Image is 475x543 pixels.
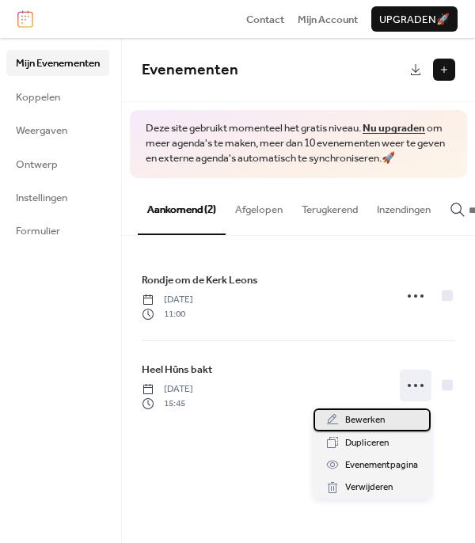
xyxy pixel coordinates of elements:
[142,382,193,397] span: [DATE]
[142,293,193,307] span: [DATE]
[363,118,425,139] a: Nu upgraden
[345,435,389,451] span: Dupliceren
[16,223,60,239] span: Formulier
[6,84,109,109] a: Koppelen
[292,178,367,234] button: Terugkerend
[6,50,109,75] a: Mijn Evenementen
[6,117,109,142] a: Weergaven
[226,178,292,234] button: Afgelopen
[16,55,100,71] span: Mijn Evenementen
[16,190,67,206] span: Instellingen
[6,151,109,177] a: Ontwerp
[142,271,258,289] a: Rondje om de Kerk Leons
[142,272,258,288] span: Rondje om de Kerk Leons
[17,10,33,28] img: logo
[379,12,450,28] span: Upgraden 🚀
[142,361,212,378] a: Heel Hûns bakt
[367,178,440,234] button: Inzendingen
[6,184,109,210] a: Instellingen
[345,412,385,428] span: Bewerken
[16,123,67,139] span: Weergaven
[146,121,451,166] span: Deze site gebruikt momenteel het gratis niveau. om meer agenda's te maken, meer dan 10 evenemente...
[298,11,358,27] a: Mijn Account
[345,458,418,473] span: Evenementpagina
[16,89,60,105] span: Koppelen
[345,480,393,496] span: Verwijderen
[246,11,284,27] a: Contact
[142,362,212,378] span: Heel Hûns bakt
[246,12,284,28] span: Contact
[6,218,109,243] a: Formulier
[298,12,358,28] span: Mijn Account
[142,55,238,85] span: Evenementen
[142,307,193,321] span: 11:00
[16,157,58,173] span: Ontwerp
[142,397,193,411] span: 15:45
[371,6,458,32] button: Upgraden🚀
[138,178,226,235] button: Aankomend (2)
